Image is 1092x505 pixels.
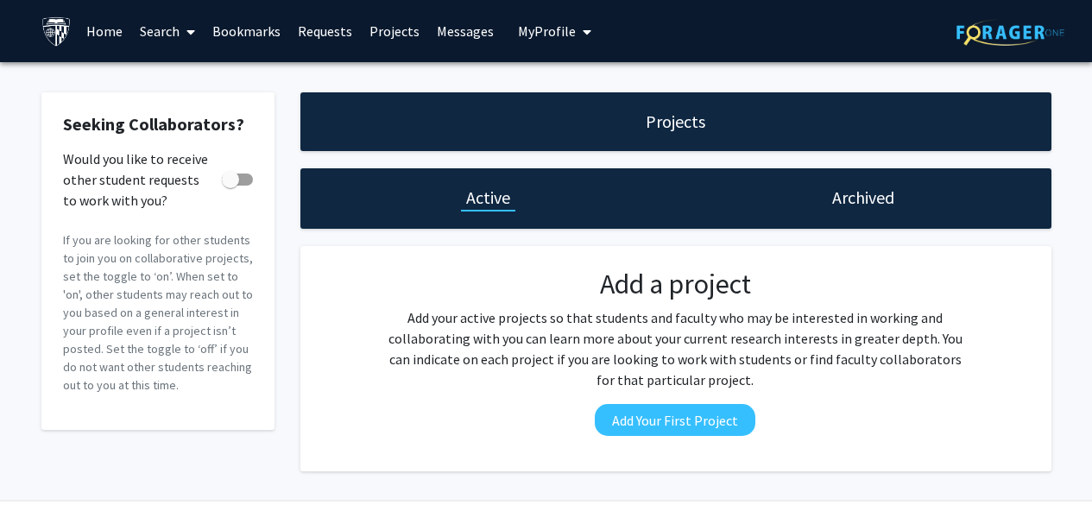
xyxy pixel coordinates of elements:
[518,22,576,40] span: My Profile
[63,148,215,211] span: Would you like to receive other student requests to work with you?
[428,1,502,61] a: Messages
[63,114,253,135] h2: Seeking Collaborators?
[41,16,72,47] img: Johns Hopkins University Logo
[466,186,510,210] h1: Active
[595,404,755,436] button: Add Your First Project
[63,231,253,395] p: If you are looking for other students to join you on collaborative projects, set the toggle to ‘o...
[13,427,73,492] iframe: Chat
[382,268,968,300] h2: Add a project
[131,1,204,61] a: Search
[646,110,705,134] h1: Projects
[78,1,131,61] a: Home
[204,1,289,61] a: Bookmarks
[956,19,1064,46] img: ForagerOne Logo
[832,186,894,210] h1: Archived
[382,307,968,390] p: Add your active projects so that students and faculty who may be interested in working and collab...
[289,1,361,61] a: Requests
[361,1,428,61] a: Projects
